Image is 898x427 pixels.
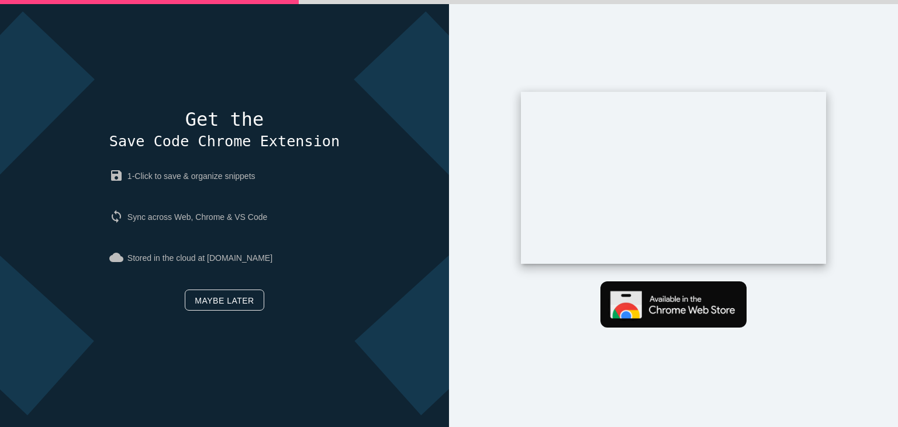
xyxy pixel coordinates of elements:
a: Maybe later [185,290,264,311]
h4: Get the [109,109,340,151]
i: save [109,168,127,182]
i: cloud [109,250,127,264]
i: sync [109,209,127,223]
p: 1-Click to save & organize snippets [109,160,340,192]
img: Get Chrome extension [600,281,747,328]
p: Stored in the cloud at [DOMAIN_NAME] [109,242,340,274]
span: Save Code Chrome Extension [109,133,340,150]
p: Sync across Web, Chrome & VS Code [109,201,340,233]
